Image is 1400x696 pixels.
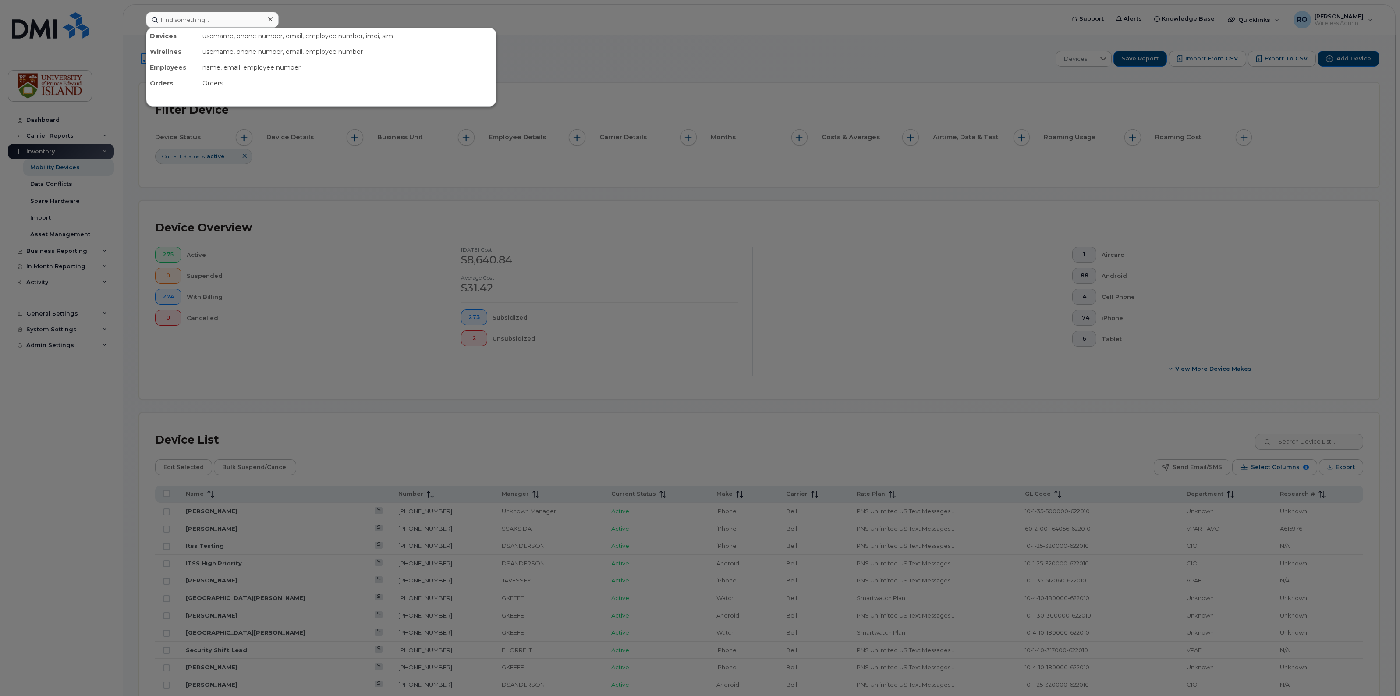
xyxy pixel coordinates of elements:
div: Orders [146,75,199,91]
div: username, phone number, email, employee number, imei, sim [199,28,496,44]
div: username, phone number, email, employee number [199,44,496,60]
div: Devices [146,28,199,44]
div: name, email, employee number [199,60,496,75]
div: Employees [146,60,199,75]
div: Orders [199,75,496,91]
div: Wirelines [146,44,199,60]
